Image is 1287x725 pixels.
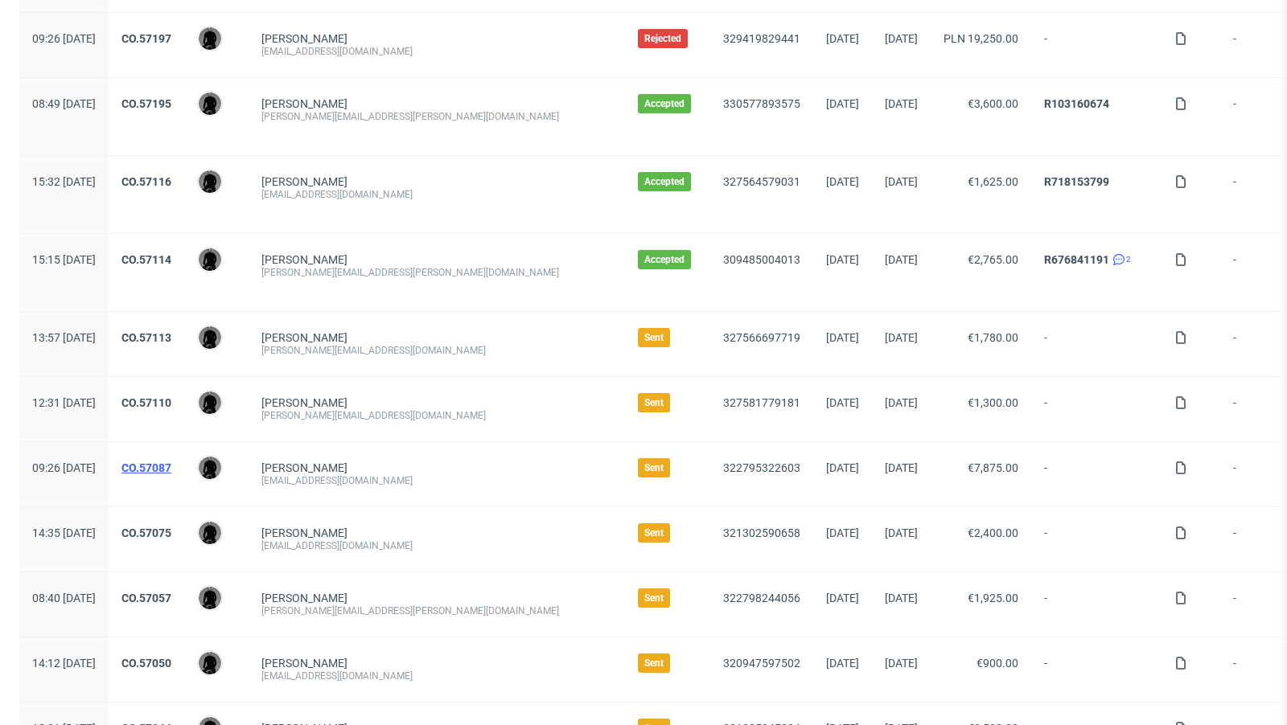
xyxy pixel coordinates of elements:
[944,32,1018,45] span: PLN 19,250.00
[968,592,1018,604] span: €1,925.00
[32,32,96,45] span: 09:26 [DATE]
[723,331,800,344] a: 327566697719
[199,92,221,115] img: Dawid Urbanowicz
[644,592,664,604] span: Sent
[261,175,347,188] a: [PERSON_NAME]
[261,657,347,670] a: [PERSON_NAME]
[199,27,221,50] img: Dawid Urbanowicz
[644,175,685,188] span: Accepted
[261,331,347,344] a: [PERSON_NAME]
[199,522,221,544] img: Dawid Urbanowicz
[121,396,171,409] a: CO.57110
[1126,253,1131,266] span: 2
[826,175,859,188] span: [DATE]
[723,526,800,539] a: 321302590658
[968,526,1018,539] span: €2,400.00
[261,110,612,123] div: [PERSON_NAME][EMAIL_ADDRESS][PERSON_NAME][DOMAIN_NAME]
[826,253,859,266] span: [DATE]
[723,97,800,110] a: 330577893575
[1044,461,1149,487] span: -
[32,331,96,344] span: 13:57 [DATE]
[1109,253,1131,266] a: 2
[885,175,918,188] span: [DATE]
[977,657,1018,670] span: €900.00
[32,97,96,110] span: 08:49 [DATE]
[121,32,171,45] a: CO.57197
[199,457,221,479] img: Dawid Urbanowicz
[121,592,171,604] a: CO.57057
[826,461,859,474] span: [DATE]
[32,396,96,409] span: 12:31 [DATE]
[261,604,612,617] div: [PERSON_NAME][EMAIL_ADDRESS][PERSON_NAME][DOMAIN_NAME]
[199,326,221,349] img: Dawid Urbanowicz
[121,253,171,266] a: CO.57114
[885,526,918,539] span: [DATE]
[261,32,347,45] a: [PERSON_NAME]
[1044,331,1149,357] span: -
[261,97,347,110] a: [PERSON_NAME]
[121,331,171,344] a: CO.57113
[32,657,96,670] span: 14:12 [DATE]
[644,331,664,344] span: Sent
[885,331,918,344] span: [DATE]
[885,461,918,474] span: [DATE]
[121,526,171,539] a: CO.57075
[968,331,1018,344] span: €1,780.00
[968,461,1018,474] span: €7,875.00
[968,396,1018,409] span: €1,300.00
[723,592,800,604] a: 322798244056
[723,657,800,670] a: 320947597502
[826,97,859,110] span: [DATE]
[826,331,859,344] span: [DATE]
[885,32,918,45] span: [DATE]
[199,248,221,271] img: Dawid Urbanowicz
[1044,657,1149,682] span: -
[723,461,800,474] a: 322795322603
[261,592,347,604] a: [PERSON_NAME]
[32,461,96,474] span: 09:26 [DATE]
[644,253,685,266] span: Accepted
[261,526,347,539] a: [PERSON_NAME]
[199,170,221,193] img: Dawid Urbanowicz
[885,97,918,110] span: [DATE]
[121,461,171,474] a: CO.57087
[885,657,918,670] span: [DATE]
[261,409,612,422] div: [PERSON_NAME][EMAIL_ADDRESS][DOMAIN_NAME]
[885,396,918,409] span: [DATE]
[1044,253,1109,266] a: R676841191
[199,391,221,414] img: Dawid Urbanowicz
[1044,97,1109,110] a: R103160674
[261,474,612,487] div: [EMAIL_ADDRESS][DOMAIN_NAME]
[644,657,664,670] span: Sent
[968,253,1018,266] span: €2,765.00
[644,32,681,45] span: Rejected
[723,175,800,188] a: 327564579031
[1044,396,1149,422] span: -
[121,175,171,188] a: CO.57116
[1044,32,1149,58] span: -
[723,253,800,266] a: 309485004013
[261,188,612,201] div: [EMAIL_ADDRESS][DOMAIN_NAME]
[1044,526,1149,552] span: -
[644,461,664,474] span: Sent
[121,657,171,670] a: CO.57050
[1044,175,1109,188] a: R718153799
[826,657,859,670] span: [DATE]
[261,344,612,357] div: [PERSON_NAME][EMAIL_ADDRESS][DOMAIN_NAME]
[1044,592,1149,617] span: -
[261,253,347,266] a: [PERSON_NAME]
[32,175,96,188] span: 15:32 [DATE]
[261,45,612,58] div: [EMAIL_ADDRESS][DOMAIN_NAME]
[32,592,96,604] span: 08:40 [DATE]
[199,587,221,609] img: Dawid Urbanowicz
[261,539,612,552] div: [EMAIL_ADDRESS][DOMAIN_NAME]
[121,97,171,110] a: CO.57195
[723,396,800,409] a: 327581779181
[968,97,1018,110] span: €3,600.00
[199,652,221,674] img: Dawid Urbanowicz
[644,396,664,409] span: Sent
[826,526,859,539] span: [DATE]
[885,253,918,266] span: [DATE]
[826,592,859,604] span: [DATE]
[644,97,685,110] span: Accepted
